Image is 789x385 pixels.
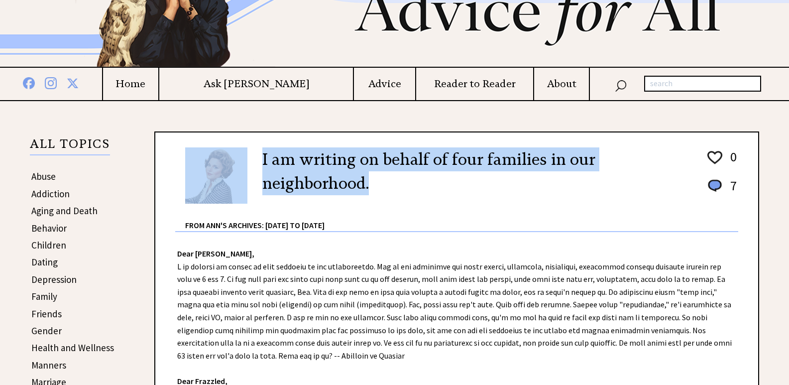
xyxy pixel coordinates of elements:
[159,78,353,90] a: Ask [PERSON_NAME]
[31,342,114,354] a: Health and Wellness
[103,78,158,90] a: Home
[706,149,724,166] img: heart_outline%201.png
[262,147,691,195] h2: I am writing on behalf of four families in our neighborhood.
[31,359,66,371] a: Manners
[31,188,70,200] a: Addiction
[23,75,35,89] img: facebook%20blue.png
[31,256,58,268] a: Dating
[725,148,737,176] td: 0
[644,76,761,92] input: search
[185,205,738,231] div: From Ann's Archives: [DATE] to [DATE]
[615,78,627,92] img: search_nav.png
[354,78,415,90] a: Advice
[416,78,534,90] a: Reader to Reader
[67,76,79,89] img: x%20blue.png
[177,249,254,258] strong: Dear [PERSON_NAME],
[31,290,57,302] a: Family
[31,308,62,320] a: Friends
[30,138,110,155] p: ALL TOPICS
[31,222,67,234] a: Behavior
[31,273,77,285] a: Depression
[31,325,62,337] a: Gender
[706,178,724,194] img: message_round%201.png
[725,177,737,204] td: 7
[185,147,247,204] img: Ann6%20v2%20small.png
[31,239,66,251] a: Children
[45,75,57,89] img: instagram%20blue.png
[31,170,56,182] a: Abuse
[534,78,589,90] a: About
[31,205,98,217] a: Aging and Death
